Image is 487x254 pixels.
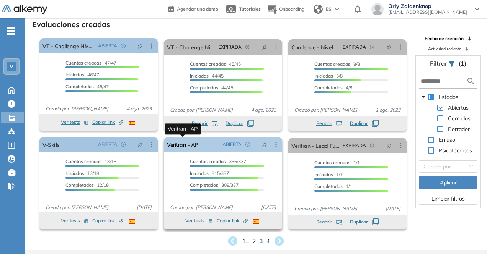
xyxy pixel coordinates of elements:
[386,142,392,149] span: pushpin
[61,118,88,127] button: Ver tests
[262,141,267,147] span: pushpin
[168,4,218,13] a: Agendar una demo
[314,171,333,177] span: Iniciadas
[222,141,242,148] span: ABIERTA
[190,182,218,188] span: Completados
[65,159,101,164] span: Cuentas creadas
[437,92,460,102] span: Estados
[428,46,461,52] span: Actividad reciente
[314,61,350,67] span: Cuentas creadas
[350,218,379,225] button: Duplicar
[381,41,397,53] button: pushpin
[314,171,343,177] span: 1/1
[242,237,249,245] span: 1 ...
[165,123,201,134] div: Veritran - AP
[253,219,259,224] img: ESP
[291,205,360,212] span: Creado por: [PERSON_NAME]
[316,218,342,225] button: Reabrir
[42,38,95,53] a: VT - Challenge Nivelación - Lógica
[425,35,464,42] span: Fecha de creación
[316,120,332,127] span: Reabrir
[419,176,477,189] button: Aplicar
[190,61,226,67] span: Cuentas creadas
[134,204,155,211] span: [DATE]
[314,85,343,91] span: Completados
[419,193,477,205] button: Limpiar filtros
[466,76,476,86] img: search icon
[316,218,332,225] span: Reabrir
[217,217,248,224] span: Copiar link
[190,85,218,91] span: Completados
[446,125,471,134] span: Borrador
[314,183,352,189] span: 1/1
[439,136,455,143] span: En uso
[291,138,340,153] a: Veritran - Lead Functional
[185,216,213,225] button: Ver tests
[190,85,233,91] span: 44/45
[65,60,116,66] span: 47/47
[430,60,449,67] span: Filtrar
[226,120,254,127] button: Duplicar
[439,94,458,100] span: Estados
[260,237,263,245] span: 3
[446,114,472,123] span: Cerradas
[314,61,360,67] span: 8/8
[256,41,273,53] button: pushpin
[190,170,229,176] span: 315/337
[190,73,224,79] span: 44/45
[137,43,143,49] span: pushpin
[314,85,352,91] span: 4/8
[388,9,467,15] span: [EMAIL_ADDRESS][DOMAIN_NAME]
[32,20,110,29] h3: Evaluaciones creadas
[314,73,333,79] span: Iniciadas
[382,205,404,212] span: [DATE]
[190,182,239,188] span: 309/337
[350,218,368,225] span: Duplicar
[314,160,350,165] span: Cuentas creadas
[7,30,15,32] i: -
[388,3,467,9] span: Orly Zaidenknop
[65,182,109,188] span: 12/18
[446,103,470,112] span: Abiertas
[381,139,397,152] button: pushpin
[167,137,198,152] a: Veritran - AP
[65,84,109,89] span: 46/47
[370,143,374,148] span: field-time
[335,8,339,11] img: arrow
[218,44,242,50] span: EXPIRADA
[42,105,111,112] span: Creado por: [PERSON_NAME]
[350,120,379,127] button: Duplicar
[167,204,236,211] span: Creado por: [PERSON_NAME]
[248,107,279,113] span: 4 ago. 2023
[245,45,250,49] span: field-time
[437,146,474,155] span: Psicotécnicos
[42,204,111,211] span: Creado por: [PERSON_NAME]
[422,95,425,99] span: caret-down
[190,159,246,164] span: 336/337
[448,115,471,122] span: Cerradas
[343,142,366,149] span: EXPIRADA
[65,170,84,176] span: Iniciadas
[65,182,94,188] span: Completados
[65,159,116,164] span: 18/18
[314,183,343,189] span: Completados
[314,5,323,14] img: world
[343,44,366,50] span: EXPIRADA
[386,44,392,50] span: pushpin
[98,141,117,148] span: ABIERTA
[124,105,155,112] span: 4 ago. 2023
[92,118,123,127] button: Copiar link
[190,159,226,164] span: Cuentas creadas
[440,178,457,187] span: Aplicar
[449,217,487,254] div: Widget de chat
[256,138,273,150] button: pushpin
[192,120,218,127] button: Reabrir
[449,217,487,254] iframe: Chat Widget
[167,107,236,113] span: Creado por: [PERSON_NAME]
[291,39,340,55] a: Challenge - Nivelación AP
[314,73,343,79] span: 5/8
[129,121,135,125] img: ESP
[226,120,243,127] span: Duplicar
[279,6,304,12] span: Onboarding
[10,63,13,70] span: V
